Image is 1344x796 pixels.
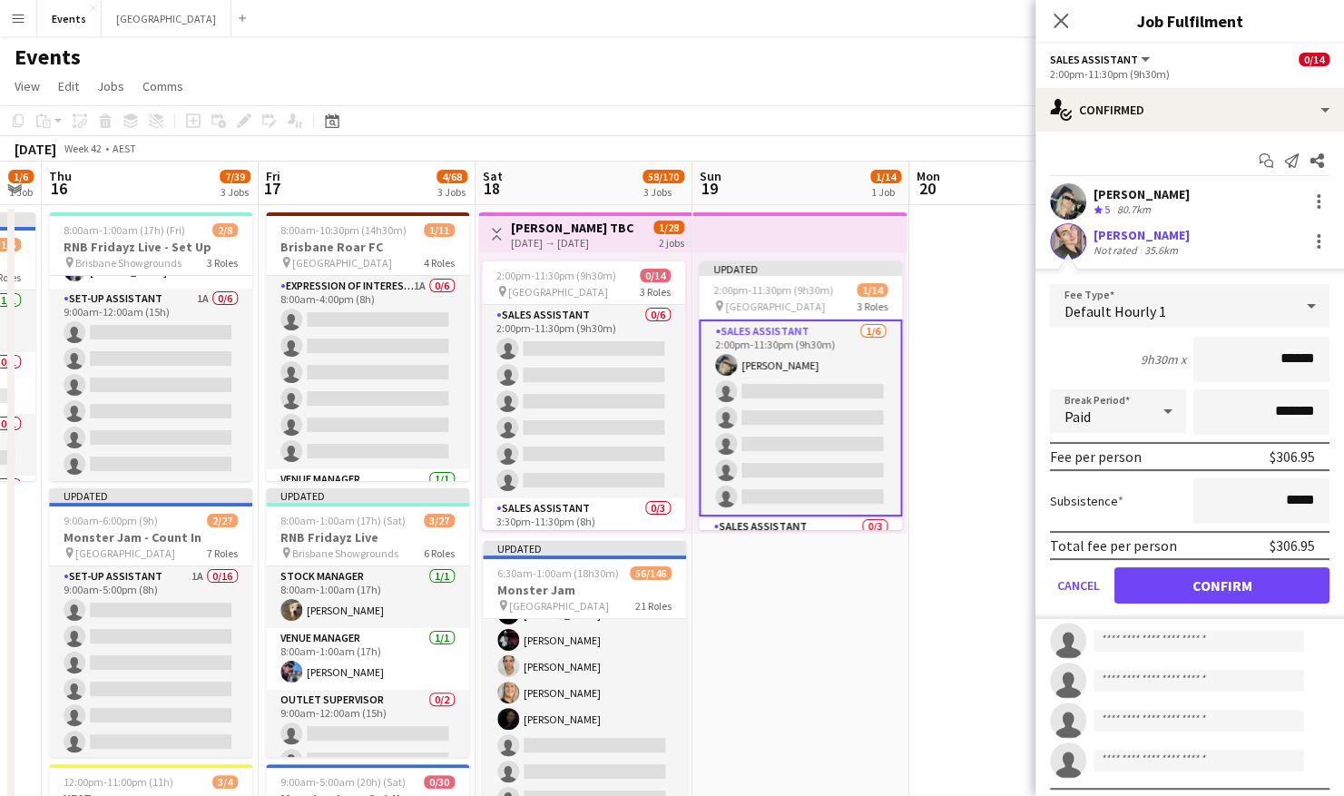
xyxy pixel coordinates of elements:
[49,529,252,545] h3: Monster Jam - Count In
[482,498,685,613] app-card-role: Sales Assistant0/33:30pm-11:30pm (8h)
[60,142,105,155] span: Week 42
[1050,53,1153,66] button: Sales Assistant
[90,74,132,98] a: Jobs
[914,178,940,199] span: 20
[1299,53,1329,66] span: 0/14
[871,185,900,199] div: 1 Job
[49,488,252,503] div: Updated
[64,223,185,237] span: 8:00am-1:00am (17h) (Fri)
[280,223,407,237] span: 8:00am-10:30pm (14h30m)
[266,628,469,690] app-card-role: Venue Manager1/18:00am-1:00am (17h)[PERSON_NAME]
[280,775,406,789] span: 9:00am-5:00am (20h) (Sat)
[1114,567,1329,604] button: Confirm
[1141,351,1186,368] div: 9h30m x
[8,170,34,183] span: 1/6
[857,300,888,313] span: 3 Roles
[1104,202,1110,216] span: 5
[713,283,833,297] span: 2:00pm-11:30pm (9h30m)
[49,239,252,255] h3: RNB Fridayz Live - Set Up
[221,185,250,199] div: 3 Jobs
[1050,567,1107,604] button: Cancel
[699,319,902,516] app-card-role: Sales Assistant1/62:00pm-11:30pm (9h30m)[PERSON_NAME]
[142,78,183,94] span: Comms
[58,78,79,94] span: Edit
[75,546,175,560] span: [GEOGRAPHIC_DATA]
[1141,243,1182,257] div: 35.6km
[697,178,721,199] span: 19
[497,566,630,580] span: 6:30am-1:00am (18h30m) (Sun)
[643,170,684,183] span: 58/170
[509,599,609,613] span: [GEOGRAPHIC_DATA]
[653,221,684,234] span: 1/28
[113,142,136,155] div: AEST
[640,269,671,282] span: 0/14
[699,261,902,530] app-job-card: Updated2:00pm-11:30pm (9h30m)1/14 [GEOGRAPHIC_DATA]3 RolesSales Assistant1/62:00pm-11:30pm (9h30m...
[699,261,902,276] div: Updated
[424,775,455,789] span: 0/30
[643,185,683,199] div: 3 Jobs
[266,488,469,503] div: Updated
[1094,186,1190,202] div: [PERSON_NAME]
[207,514,238,527] span: 2/27
[1094,227,1190,243] div: [PERSON_NAME]
[266,239,469,255] h3: Brisbane Roar FC
[437,185,466,199] div: 3 Jobs
[483,582,686,598] h3: Monster Jam
[46,178,72,199] span: 16
[212,775,238,789] span: 3/4
[482,261,685,530] app-job-card: 2:00pm-11:30pm (9h30m)0/14 [GEOGRAPHIC_DATA]3 RolesSales Assistant0/62:00pm-11:30pm (9h30m) Sales...
[496,269,616,282] span: 2:00pm-11:30pm (9h30m)
[266,690,469,778] app-card-role: Outlet Supervisor0/29:00am-12:00am (15h)
[424,256,455,270] span: 4 Roles
[699,516,902,631] app-card-role: Sales Assistant0/3
[15,78,40,94] span: View
[51,74,86,98] a: Edit
[15,44,81,71] h1: Events
[482,305,685,498] app-card-role: Sales Assistant0/62:00pm-11:30pm (9h30m)
[480,178,503,199] span: 18
[1035,9,1344,33] h3: Job Fulfilment
[266,212,469,481] app-job-card: 8:00am-10:30pm (14h30m)1/11Brisbane Roar FC [GEOGRAPHIC_DATA]4 RolesExpression Of Interest (EOI)1...
[49,488,252,757] app-job-card: Updated9:00am-6:00pm (9h)2/27Monster Jam - Count In [GEOGRAPHIC_DATA]7 RolesSet-up Assistant1A0/1...
[700,168,721,184] span: Sun
[49,168,72,184] span: Thu
[266,488,469,757] app-job-card: Updated8:00am-1:00am (17h) (Sat)3/27RNB Fridayz Live Brisbane Showgrounds6 RolesStock Manager1/18...
[266,469,469,531] app-card-role: Venue Manager1/1
[1064,302,1166,320] span: Default Hourly 1
[135,74,191,98] a: Comms
[263,178,280,199] span: 17
[635,599,672,613] span: 21 Roles
[1094,243,1141,257] div: Not rated
[483,168,503,184] span: Sat
[220,170,250,183] span: 7/39
[1270,447,1315,466] div: $306.95
[1113,202,1154,218] div: 80.7km
[266,529,469,545] h3: RNB Fridayz Live
[511,220,633,236] h3: [PERSON_NAME] TBC
[280,514,406,527] span: 8:00am-1:00am (17h) (Sat)
[97,78,124,94] span: Jobs
[292,546,398,560] span: Brisbane Showgrounds
[508,285,608,299] span: [GEOGRAPHIC_DATA]
[917,168,940,184] span: Mon
[64,514,158,527] span: 9:00am-6:00pm (9h)
[102,1,231,36] button: [GEOGRAPHIC_DATA]
[659,234,684,250] div: 2 jobs
[15,140,56,158] div: [DATE]
[1050,53,1138,66] span: Sales Assistant
[511,236,633,250] div: [DATE] → [DATE]
[64,775,173,789] span: 12:00pm-11:00pm (11h)
[207,256,238,270] span: 3 Roles
[1050,67,1329,81] div: 2:00pm-11:30pm (9h30m)
[1050,447,1142,466] div: Fee per person
[870,170,901,183] span: 1/14
[49,212,252,481] div: 8:00am-1:00am (17h) (Fri)2/8RNB Fridayz Live - Set Up Brisbane Showgrounds3 Roles[PERSON_NAME]Ven...
[424,546,455,560] span: 6 Roles
[437,170,467,183] span: 4/68
[1050,493,1123,509] label: Subsistence
[37,1,102,36] button: Events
